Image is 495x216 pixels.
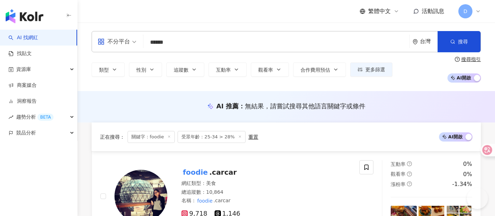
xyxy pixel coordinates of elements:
[128,131,175,143] span: 關鍵字：foodie
[458,39,468,44] span: 搜尋
[365,67,385,72] span: 更多篩選
[391,171,406,177] span: 觀看率
[209,62,247,77] button: 互動率
[391,181,406,187] span: 漲粉率
[413,39,418,44] span: environment
[464,7,468,15] span: D
[16,125,36,141] span: 競品分析
[301,67,330,73] span: 合作費用預估
[92,62,125,77] button: 類型
[99,67,109,73] span: 類型
[455,57,460,62] span: question-circle
[461,56,481,62] div: 搜尋指引
[166,62,204,77] button: 追蹤數
[350,62,392,77] button: 更多篩選
[245,102,365,110] span: 無結果，請嘗試搜尋其他語言關鍵字或條件
[463,170,472,178] div: 0%
[422,8,444,14] span: 活動訊息
[206,180,216,186] span: 美食
[368,7,391,15] span: 繁體中文
[438,31,481,52] button: 搜尋
[216,102,365,110] div: AI 推薦 ：
[8,34,38,41] a: searchAI 找網紅
[251,62,289,77] button: 觀看率
[258,67,273,73] span: 觀看率
[6,9,43,23] img: logo
[420,38,438,44] div: 台灣
[181,189,351,196] div: 總追蹤數 ： 10,864
[467,188,488,209] iframe: Help Scout Beacon - Open
[407,181,412,186] span: question-circle
[136,67,146,73] span: 性別
[16,109,54,125] span: 趨勢分析
[209,168,237,176] span: .carcar
[181,167,209,178] mark: foodie
[100,134,125,140] span: 正在搜尋 ：
[8,82,37,89] a: 商案媒合
[214,198,230,203] span: .carcar
[463,160,472,168] div: 0%
[248,134,258,140] div: 重置
[8,50,32,57] a: 找貼文
[293,62,346,77] button: 合作費用預估
[98,36,130,47] div: 不分平台
[8,115,13,120] span: rise
[196,197,214,205] mark: foodie
[181,180,351,187] div: 網紅類型 ：
[174,67,188,73] span: 追蹤數
[98,38,105,45] span: appstore
[407,161,412,166] span: question-circle
[407,172,412,176] span: question-circle
[16,61,31,77] span: 資源庫
[129,62,162,77] button: 性別
[37,114,54,121] div: BETA
[8,98,37,105] a: 洞察報告
[181,197,230,205] span: 名稱 ：
[216,67,231,73] span: 互動率
[178,131,246,143] span: 受眾年齡：25-34 > 28%
[391,161,406,167] span: 互動率
[452,180,472,188] div: -1.34%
